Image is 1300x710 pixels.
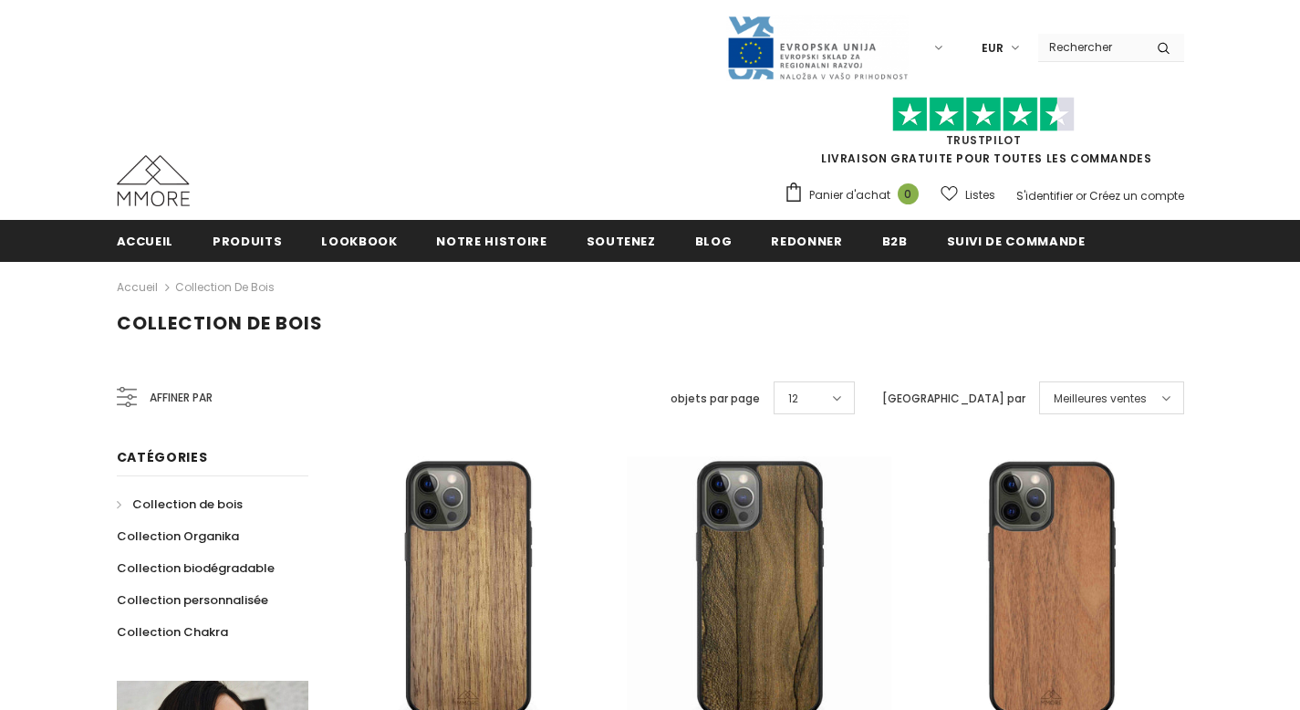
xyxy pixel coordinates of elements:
[213,233,282,250] span: Produits
[882,220,908,261] a: B2B
[117,584,268,616] a: Collection personnalisée
[788,390,798,408] span: 12
[946,132,1022,148] a: TrustPilot
[882,390,1025,408] label: [GEOGRAPHIC_DATA] par
[321,233,397,250] span: Lookbook
[117,310,323,336] span: Collection de bois
[784,105,1184,166] span: LIVRAISON GRATUITE POUR TOUTES LES COMMANDES
[947,220,1086,261] a: Suivi de commande
[882,233,908,250] span: B2B
[965,186,995,204] span: Listes
[117,277,158,298] a: Accueil
[321,220,397,261] a: Lookbook
[809,186,890,204] span: Panier d'achat
[117,552,275,584] a: Collection biodégradable
[175,279,275,295] a: Collection de bois
[117,520,239,552] a: Collection Organika
[898,183,919,204] span: 0
[771,233,842,250] span: Redonner
[1016,188,1073,204] a: S'identifier
[117,233,174,250] span: Accueil
[117,155,190,206] img: Cas MMORE
[117,488,243,520] a: Collection de bois
[117,220,174,261] a: Accueil
[784,182,928,209] a: Panier d'achat 0
[1038,34,1143,60] input: Search Site
[1089,188,1184,204] a: Créez un compte
[117,616,228,648] a: Collection Chakra
[587,220,656,261] a: soutenez
[947,233,1086,250] span: Suivi de commande
[436,220,546,261] a: Notre histoire
[892,97,1075,132] img: Faites confiance aux étoiles pilotes
[117,448,208,466] span: Catégories
[695,220,733,261] a: Blog
[726,15,909,81] img: Javni Razpis
[150,388,213,408] span: Affiner par
[117,527,239,545] span: Collection Organika
[941,179,995,211] a: Listes
[117,559,275,577] span: Collection biodégradable
[982,39,1004,57] span: EUR
[695,233,733,250] span: Blog
[726,39,909,55] a: Javni Razpis
[671,390,760,408] label: objets par page
[771,220,842,261] a: Redonner
[1054,390,1147,408] span: Meilleures ventes
[117,623,228,641] span: Collection Chakra
[213,220,282,261] a: Produits
[436,233,546,250] span: Notre histoire
[132,496,243,513] span: Collection de bois
[587,233,656,250] span: soutenez
[117,591,268,609] span: Collection personnalisée
[1076,188,1087,204] span: or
